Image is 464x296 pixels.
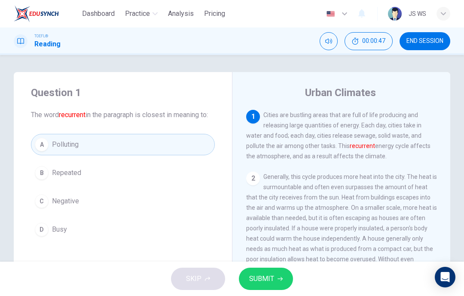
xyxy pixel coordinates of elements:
[249,273,274,285] span: SUBMIT
[31,86,215,100] h4: Question 1
[35,138,49,151] div: A
[31,134,215,155] button: APolluting
[165,6,197,21] button: Analysis
[52,196,79,206] span: Negative
[52,168,81,178] span: Repeated
[35,194,49,208] div: C
[246,112,430,160] span: Cities are bustling areas that are full of life producing and releasing large quantities of energ...
[125,9,150,19] span: Practice
[14,5,59,22] img: EduSynch logo
[325,11,336,17] img: en
[345,32,393,50] button: 00:00:47
[34,39,61,49] h1: Reading
[409,9,426,19] div: ๋JS WS
[246,173,437,283] span: Generally, this cycle produces more heat into the city. The heat is surmountable and often even s...
[168,9,194,19] span: Analysis
[14,5,79,22] a: EduSynch logo
[35,166,49,180] div: B
[350,142,375,149] font: recurrent
[34,33,48,39] span: TOEFL®
[35,223,49,236] div: D
[435,267,455,287] div: Open Intercom Messenger
[52,224,67,235] span: Busy
[305,86,376,100] h4: Urban Climates
[31,162,215,184] button: BRepeated
[362,38,385,45] span: 00:00:47
[204,9,225,19] span: Pricing
[320,32,338,50] div: Mute
[345,32,393,50] div: Hide
[400,32,450,50] button: END SESSION
[388,7,402,21] img: Profile picture
[406,38,443,45] span: END SESSION
[52,139,79,150] span: Polluting
[246,172,260,185] div: 2
[31,190,215,212] button: CNegative
[79,6,118,21] button: Dashboard
[246,110,260,124] div: 1
[31,110,215,120] span: The word in the paragraph is closest in meaning to:
[31,219,215,240] button: DBusy
[239,268,293,290] button: SUBMIT
[122,6,161,21] button: Practice
[59,111,85,119] font: recurrent
[82,9,115,19] span: Dashboard
[201,6,229,21] button: Pricing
